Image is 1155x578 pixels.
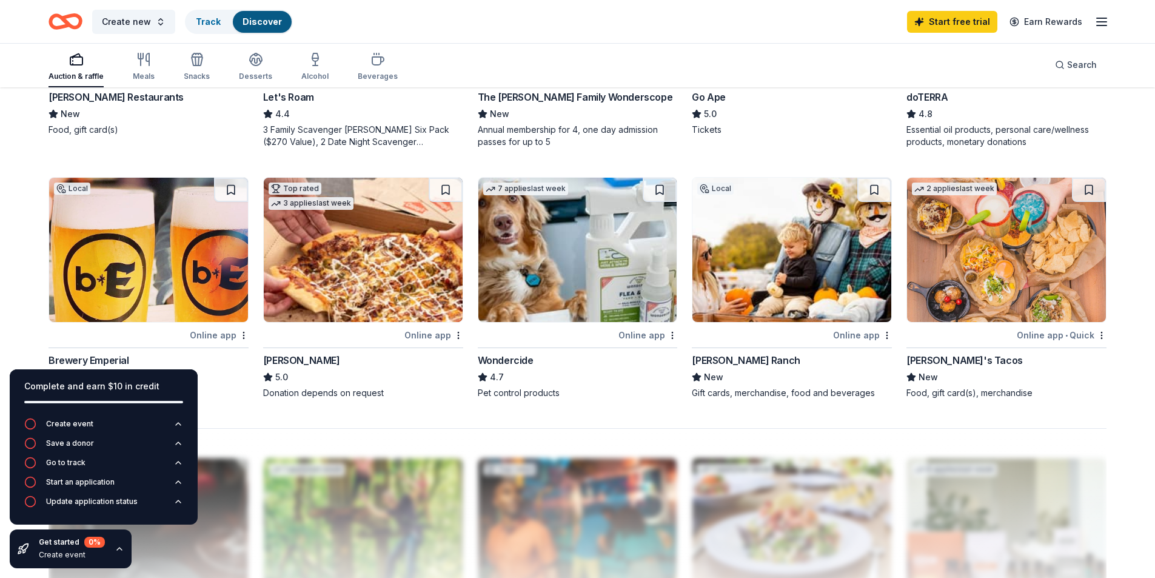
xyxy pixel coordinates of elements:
[49,7,82,36] a: Home
[239,72,272,81] div: Desserts
[692,124,892,136] div: Tickets
[919,107,932,121] span: 4.8
[478,124,678,148] div: Annual membership for 4, one day admission passes for up to 5
[49,178,248,322] img: Image for Brewery Emperial
[478,353,534,368] div: Wondercide
[478,178,677,322] img: Image for Wondercide
[478,177,678,399] a: Image for Wondercide7 applieslast weekOnline appWondercide4.7Pet control products
[490,370,504,385] span: 4.7
[133,47,155,87] button: Meals
[358,72,398,81] div: Beverages
[478,90,673,104] div: The [PERSON_NAME] Family Wonderscope
[483,183,568,195] div: 7 applies last week
[1002,11,1090,33] a: Earn Rewards
[301,72,329,81] div: Alcohol
[46,419,93,429] div: Create event
[24,476,183,496] button: Start an application
[39,550,105,560] div: Create event
[49,72,104,81] div: Auction & raffle
[54,183,90,195] div: Local
[24,457,183,476] button: Go to track
[49,124,249,136] div: Food, gift card(s)
[478,387,678,399] div: Pet control products
[49,353,129,368] div: Brewery Emperial
[833,328,892,343] div: Online app
[263,353,340,368] div: [PERSON_NAME]
[49,90,184,104] div: [PERSON_NAME] Restaurants
[269,197,353,210] div: 3 applies last week
[912,183,997,195] div: 2 applies last week
[275,370,288,385] span: 5.0
[692,178,891,322] img: Image for Faulkner's Ranch
[24,437,183,457] button: Save a donor
[264,178,463,322] img: Image for Casey's
[46,497,138,506] div: Update application status
[46,439,94,448] div: Save a donor
[133,72,155,81] div: Meals
[906,90,948,104] div: doTERRA
[275,107,290,121] span: 4.4
[184,72,210,81] div: Snacks
[618,328,677,343] div: Online app
[39,537,105,548] div: Get started
[692,353,800,368] div: [PERSON_NAME] Ranch
[49,47,104,87] button: Auction & raffle
[61,107,80,121] span: New
[46,477,115,487] div: Start an application
[263,90,314,104] div: Let's Roam
[84,537,105,548] div: 0 %
[906,177,1106,399] a: Image for Torchy's Tacos2 applieslast weekOnline app•Quick[PERSON_NAME]'s TacosNewFood, gift card...
[24,379,183,394] div: Complete and earn $10 in credit
[190,328,249,343] div: Online app
[239,47,272,87] button: Desserts
[46,458,85,468] div: Go to track
[490,107,509,121] span: New
[1045,53,1106,77] button: Search
[907,178,1106,322] img: Image for Torchy's Tacos
[301,47,329,87] button: Alcohol
[906,124,1106,148] div: Essential oil products, personal care/wellness products, monetary donations
[692,90,726,104] div: Go Ape
[92,10,175,34] button: Create new
[358,47,398,87] button: Beverages
[24,418,183,437] button: Create event
[404,328,463,343] div: Online app
[906,353,1023,368] div: [PERSON_NAME]'s Tacos
[1067,58,1097,72] span: Search
[269,183,321,195] div: Top rated
[919,370,938,385] span: New
[102,15,151,29] span: Create new
[185,10,293,34] button: TrackDiscover
[704,370,723,385] span: New
[196,16,221,27] a: Track
[184,47,210,87] button: Snacks
[24,496,183,515] button: Update application status
[692,177,892,399] a: Image for Faulkner's RanchLocalOnline app[PERSON_NAME] RanchNewGift cards, merchandise, food and ...
[906,387,1106,399] div: Food, gift card(s), merchandise
[907,11,997,33] a: Start free trial
[263,387,463,399] div: Donation depends on request
[1017,328,1106,343] div: Online app Quick
[263,124,463,148] div: 3 Family Scavenger [PERSON_NAME] Six Pack ($270 Value), 2 Date Night Scavenger [PERSON_NAME] Two ...
[692,387,892,399] div: Gift cards, merchandise, food and beverages
[243,16,282,27] a: Discover
[263,177,463,399] a: Image for Casey'sTop rated3 applieslast weekOnline app[PERSON_NAME]5.0Donation depends on request
[697,183,734,195] div: Local
[1065,331,1068,340] span: •
[704,107,717,121] span: 5.0
[49,177,249,399] a: Image for Brewery EmperialLocalOnline appBrewery EmperialNewFood, beer, gift cards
